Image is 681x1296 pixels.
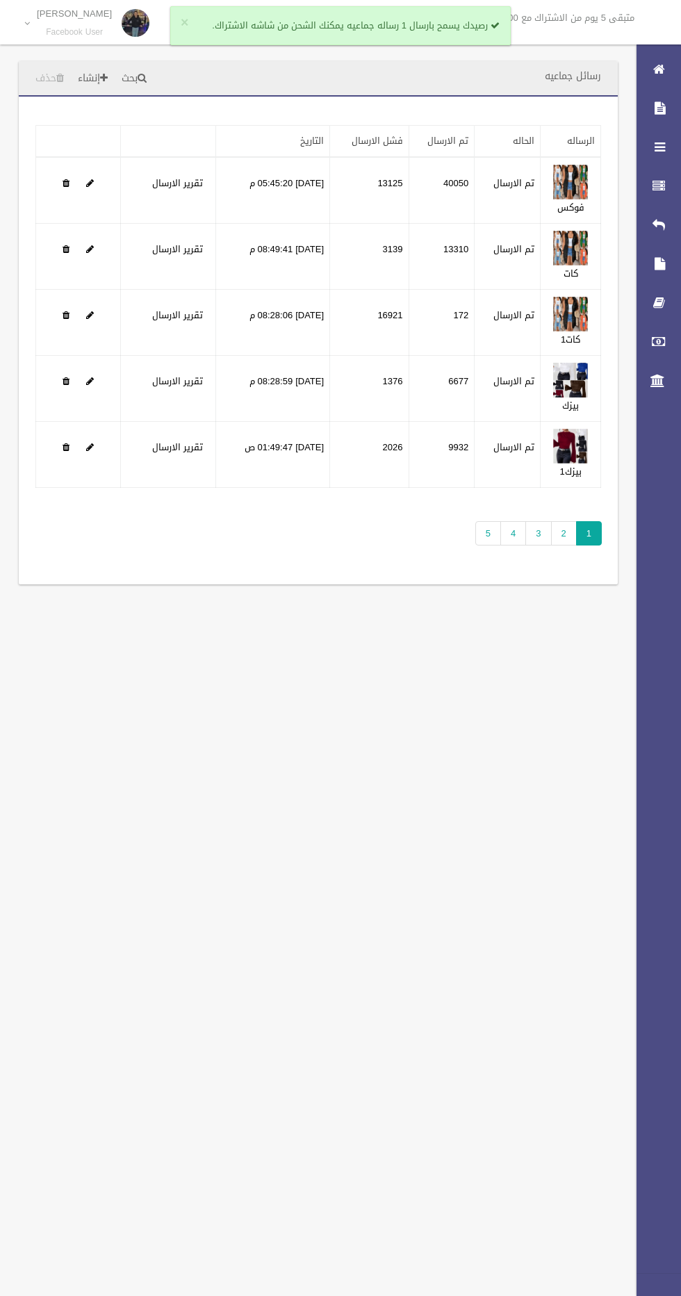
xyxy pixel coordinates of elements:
a: 2 [551,521,577,546]
td: [DATE] 08:28:06 م [216,290,330,356]
a: 4 [500,521,526,546]
a: تقرير الارسال [152,372,203,390]
a: 5 [475,521,501,546]
a: Edit [86,372,94,390]
small: Facebook User [37,27,112,38]
header: رسائل جماعيه [528,63,618,90]
a: Edit [553,438,588,456]
td: 16921 [330,290,409,356]
td: 3139 [330,224,409,290]
a: كات [564,265,578,282]
a: 3 [525,521,551,546]
label: تم الارسال [493,241,534,258]
td: [DATE] 08:49:41 م [216,224,330,290]
a: Edit [86,240,94,258]
label: تم الارسال [493,439,534,456]
td: 9932 [409,422,475,488]
a: Edit [553,372,588,390]
img: 638873454316764503.jpg [553,231,588,265]
a: Edit [553,240,588,258]
a: Edit [553,306,588,324]
td: [DATE] 08:28:59 م [216,356,330,422]
span: 1 [576,521,602,546]
button: × [181,16,188,30]
img: 638873284395142688.jpg [553,165,588,199]
div: رصيدك يسمح بارسال 1 رساله جماعيه يمكنك الشحن من شاشه الاشتراك. [170,6,511,45]
td: 40050 [409,157,475,224]
label: تم الارسال [493,175,534,192]
td: 172 [409,290,475,356]
label: تم الارسال [493,373,534,390]
th: الرساله [541,126,601,158]
a: بيزك [562,397,579,414]
p: [PERSON_NAME] [37,8,112,19]
td: 2026 [330,422,409,488]
img: 638896959758536252.jpg [553,429,588,464]
a: تم الارسال [427,132,468,149]
a: Edit [86,174,94,192]
a: Edit [86,306,94,324]
a: بحث [116,66,152,92]
a: كات1 [561,331,580,348]
a: تقرير الارسال [152,174,203,192]
td: 6677 [409,356,475,422]
a: التاريخ [300,132,324,149]
td: [DATE] 05:45:20 م [216,157,330,224]
a: تقرير الارسال [152,306,203,324]
label: تم الارسال [493,307,534,324]
img: 638880354372621382.jpg [553,363,588,397]
td: 1376 [330,356,409,422]
td: 13310 [409,224,475,290]
a: إنشاء [72,66,113,92]
a: فوكس [557,199,584,216]
td: 13125 [330,157,409,224]
th: الحاله [475,126,541,158]
td: [DATE] 01:49:47 ص [216,422,330,488]
a: Edit [553,174,588,192]
a: تقرير الارسال [152,438,203,456]
img: 638880350182171732.jpg [553,297,588,331]
a: فشل الارسال [352,132,403,149]
a: Edit [86,438,94,456]
a: بيزك1 [559,463,581,480]
a: تقرير الارسال [152,240,203,258]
